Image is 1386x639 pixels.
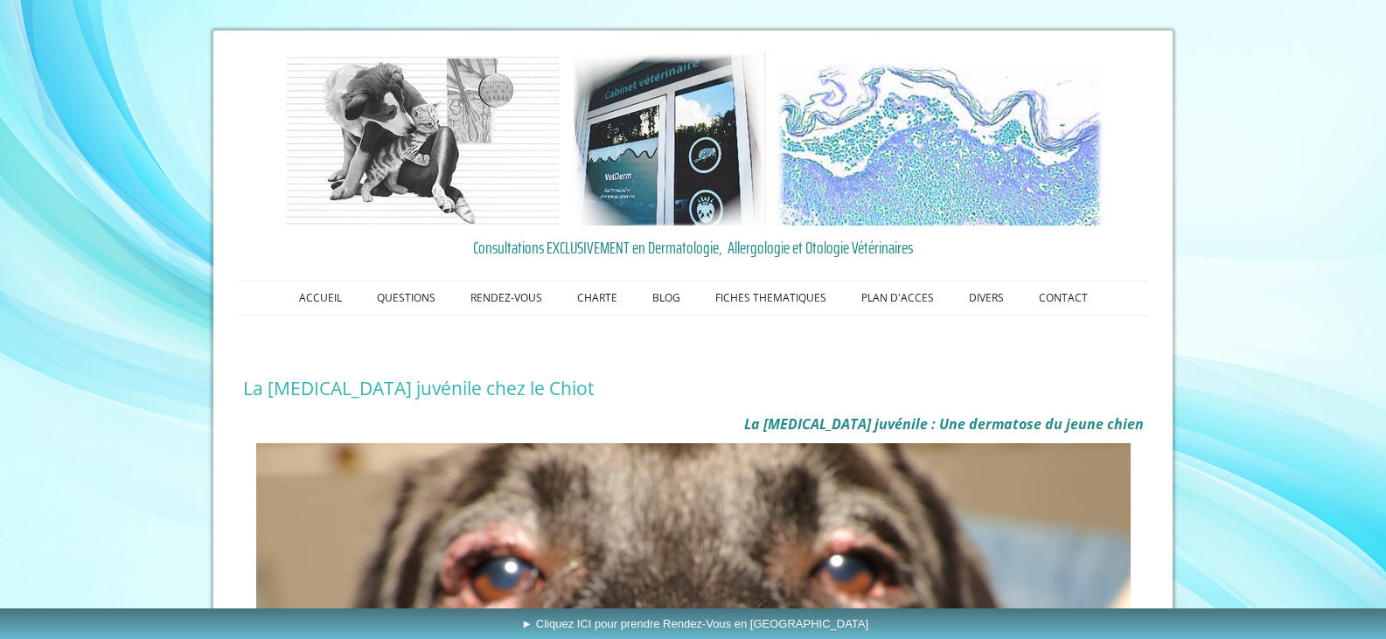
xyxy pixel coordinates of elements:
b: : Une dermatose du jeune chien [931,414,1144,434]
a: PLAN D'ACCES [844,281,951,315]
h1: La [MEDICAL_DATA] juvénile chez le Chiot [243,377,1144,399]
a: CONTACT [1021,281,1105,315]
a: QUESTIONS [359,281,453,315]
b: La [MEDICAL_DATA] juvénile [744,414,928,434]
a: DIVERS [951,281,1021,315]
a: FICHES THEMATIQUES [698,281,844,315]
a: Consultations EXCLUSIVEMENT en Dermatologie, Allergologie et Otologie Vétérinaires [243,234,1144,260]
a: ACCUEIL [282,281,359,315]
a: CHARTE [560,281,635,315]
a: BLOG [635,281,698,315]
span: ► Cliquez ICI pour prendre Rendez-Vous en [GEOGRAPHIC_DATA] [521,617,868,630]
a: RENDEZ-VOUS [453,281,560,315]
